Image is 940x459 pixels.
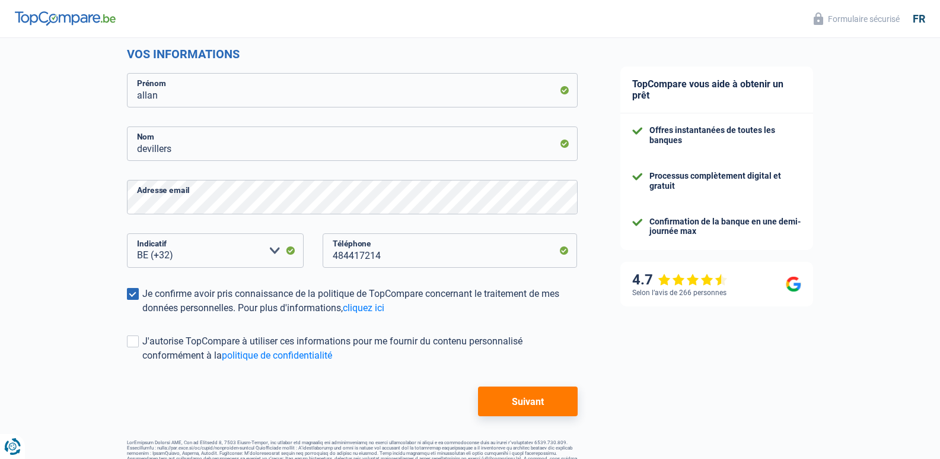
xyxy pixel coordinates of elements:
button: Formulaire sécurisé [807,9,907,29]
div: Confirmation de la banque en une demi-journée max [649,217,801,237]
a: cliquez ici [343,302,384,314]
div: fr [913,12,925,26]
button: Suivant [478,387,577,416]
input: 401020304 [323,233,578,268]
div: Offres instantanées de toutes les banques [649,125,801,145]
div: TopCompare vous aide à obtenir un prêt [620,67,813,113]
div: Processus complètement digital et gratuit [649,171,801,191]
div: J'autorise TopCompare à utiliser ces informations pour me fournir du contenu personnalisé conform... [142,334,578,363]
div: Je confirme avoir pris connaissance de la politique de TopCompare concernant le traitement de mes... [142,287,578,315]
a: politique de confidentialité [222,350,332,361]
img: Advertisement [3,306,4,307]
div: 4.7 [632,271,728,289]
img: TopCompare Logo [15,11,116,26]
div: Selon l’avis de 266 personnes [632,289,726,297]
h2: Vos informations [127,47,578,61]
